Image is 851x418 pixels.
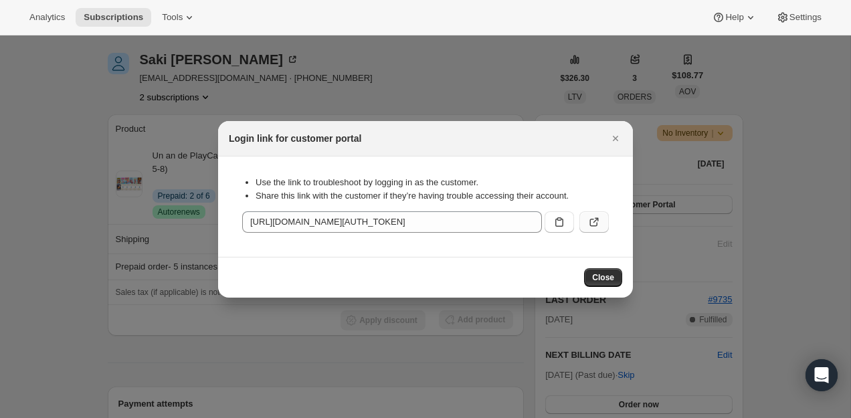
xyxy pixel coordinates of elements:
li: Use the link to troubleshoot by logging in as the customer. [256,176,609,189]
span: Settings [789,12,822,23]
button: Help [704,8,765,27]
span: Help [725,12,743,23]
span: Tools [162,12,183,23]
button: Settings [768,8,830,27]
button: Tools [154,8,204,27]
button: Close [606,129,625,148]
button: Analytics [21,8,73,27]
span: Close [592,272,614,283]
h2: Login link for customer portal [229,132,361,145]
button: Close [584,268,622,287]
span: Analytics [29,12,65,23]
li: Share this link with the customer if they’re having trouble accessing their account. [256,189,609,203]
div: Open Intercom Messenger [806,359,838,391]
button: Subscriptions [76,8,151,27]
span: Subscriptions [84,12,143,23]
